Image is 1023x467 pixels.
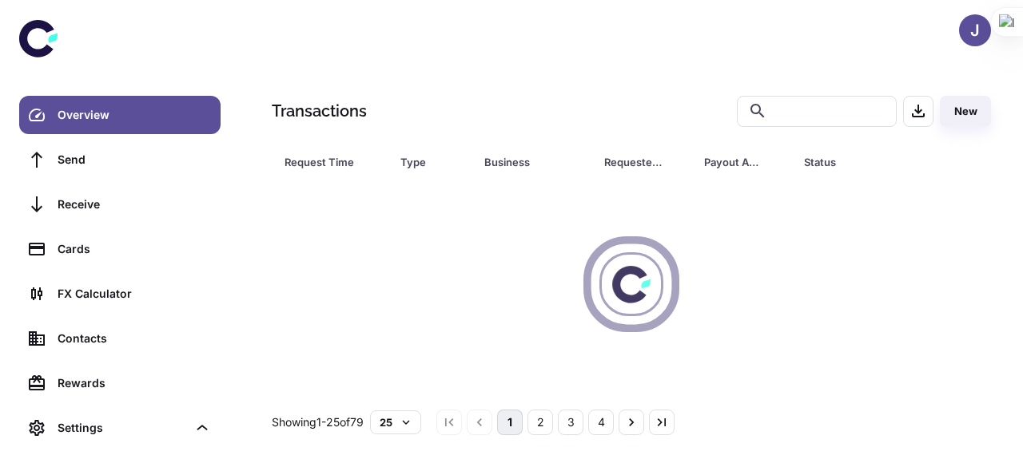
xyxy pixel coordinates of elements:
span: Type [400,151,465,173]
div: Settings [19,409,221,447]
a: Rewards [19,364,221,402]
button: 25 [370,410,421,434]
a: Receive [19,185,221,224]
button: Go to next page [619,410,644,435]
p: Showing 1-25 of 79 [272,414,364,431]
button: New [940,96,991,127]
div: Request Time [285,151,360,173]
a: FX Calculator [19,275,221,313]
a: Overview [19,96,221,134]
h1: Transactions [272,99,367,123]
div: FX Calculator [58,285,211,303]
div: Status [804,151,904,173]
button: J [959,14,991,46]
div: Cards [58,240,211,258]
div: Rewards [58,374,211,392]
div: Settings [58,419,187,437]
div: Overview [58,106,211,124]
button: page 1 [497,410,523,435]
a: Contacts [19,319,221,358]
button: Go to page 3 [558,410,583,435]
div: Payout Amount [704,151,764,173]
a: Send [19,140,221,179]
span: Request Time [285,151,381,173]
div: Send [58,151,211,168]
span: Status [804,151,925,173]
span: Requested Amount [604,151,685,173]
a: Cards [19,230,221,268]
div: Type [400,151,444,173]
div: Requested Amount [604,151,664,173]
div: Contacts [58,330,211,347]
button: Go to last page [649,410,675,435]
button: Go to page 2 [527,410,553,435]
button: Go to page 4 [588,410,614,435]
div: Receive [58,196,211,213]
span: Payout Amount [704,151,785,173]
nav: pagination navigation [434,410,677,435]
